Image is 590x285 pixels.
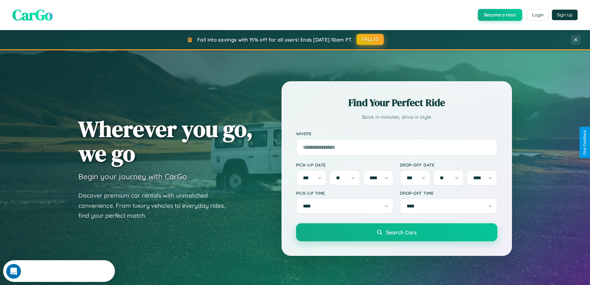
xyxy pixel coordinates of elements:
label: Drop-off Date [400,162,497,167]
button: Search Cars [296,223,497,241]
label: Where [296,131,497,136]
p: Book in minutes, drive in style [296,113,497,122]
label: Drop-off Time [400,190,497,196]
span: Search Cars [386,229,417,236]
label: Pick-up Date [296,162,394,167]
p: Discover premium car rentals with unmatched convenience. From luxury vehicles to everyday rides, ... [78,190,233,221]
span: CarGo [12,5,53,25]
iframe: Intercom live chat discovery launcher [3,260,115,282]
h1: Wherever you go, we go [78,117,253,166]
button: Sign Up [552,10,578,20]
button: Become a Host [478,9,522,21]
button: Login [527,9,549,20]
div: Give Feedback [583,130,587,155]
span: Fall into savings with 15% off for all users! Ends [DATE] 10am PT. [197,37,352,43]
button: FALL15 [356,34,384,45]
label: Pick-up Time [296,190,394,196]
h3: Begin your journey with CarGo [78,172,187,181]
iframe: Intercom live chat [6,264,21,279]
h2: Find Your Perfect Ride [296,96,497,109]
